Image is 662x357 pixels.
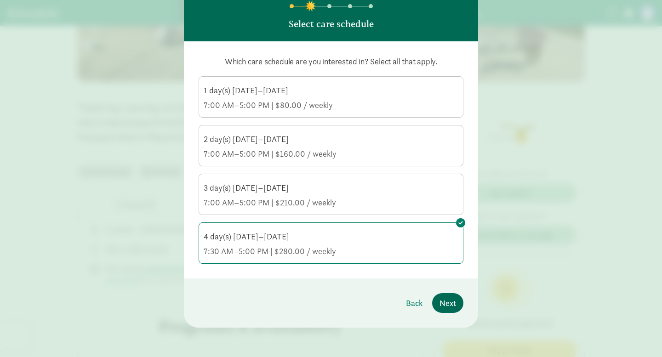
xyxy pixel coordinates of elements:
[204,85,458,96] div: 1 day(s) [DATE]–[DATE]
[204,246,458,257] div: 7:30 AM–5:00 PM | $280.00 / weekly
[204,182,458,193] div: 3 day(s) [DATE]–[DATE]
[199,56,463,67] p: Which care schedule are you interested in? Select all that apply.
[406,297,423,309] span: Back
[289,17,374,30] p: Select care schedule
[204,100,458,111] div: 7:00 AM–5:00 PM | $80.00 / weekly
[399,293,430,313] button: Back
[439,297,456,309] span: Next
[204,148,458,159] div: 7:00 AM–5:00 PM | $160.00 / weekly
[204,231,458,242] div: 4 day(s) [DATE]–[DATE]
[432,293,463,313] button: Next
[204,134,458,145] div: 2 day(s) [DATE]–[DATE]
[204,197,458,208] div: 7:00 AM–5:00 PM | $210.00 / weekly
